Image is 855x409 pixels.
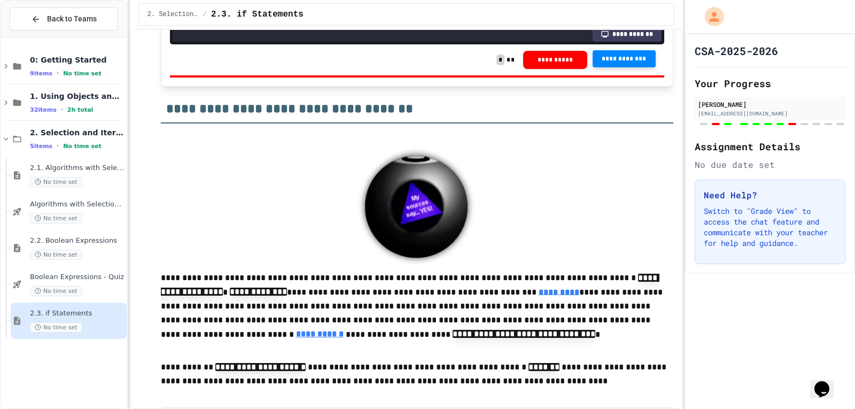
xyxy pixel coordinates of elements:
div: No due date set [695,158,845,171]
span: • [57,142,59,150]
span: No time set [30,213,82,223]
span: No time set [63,143,102,150]
span: • [61,105,63,114]
span: 32 items [30,106,57,113]
h3: Need Help? [704,189,836,202]
span: Back to Teams [47,13,97,25]
span: 2.3. if Statements [211,8,304,21]
span: / [203,10,207,19]
span: 1. Using Objects and Methods [30,91,125,101]
span: 9 items [30,70,52,77]
span: No time set [30,322,82,333]
p: Switch to "Grade View" to access the chat feature and communicate with your teacher for help and ... [704,206,836,249]
h2: Assignment Details [695,139,845,154]
span: • [57,69,59,78]
span: 2.2. Boolean Expressions [30,236,125,245]
div: [PERSON_NAME] [698,99,842,109]
iframe: chat widget [810,366,844,398]
div: [EMAIL_ADDRESS][DOMAIN_NAME] [698,110,842,118]
span: 0: Getting Started [30,55,125,65]
span: 2.3. if Statements [30,309,125,318]
span: 2. Selection and Iteration [30,128,125,137]
span: 2.1. Algorithms with Selection and Repetition [30,164,125,173]
span: 2h total [67,106,94,113]
div: My Account [694,4,727,29]
span: Boolean Expressions - Quiz [30,273,125,282]
span: No time set [30,177,82,187]
button: Back to Teams [10,7,118,30]
span: No time set [30,286,82,296]
span: No time set [30,250,82,260]
span: 5 items [30,143,52,150]
span: 2. Selection and Iteration [147,10,199,19]
h2: Your Progress [695,76,845,91]
span: No time set [63,70,102,77]
h1: CSA-2025-2026 [695,43,778,58]
span: Algorithms with Selection and Repetition - Topic 2.1 [30,200,125,209]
